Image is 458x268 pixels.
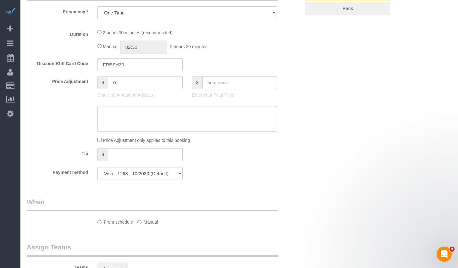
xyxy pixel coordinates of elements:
[170,44,207,49] span: 2 hours 30 minutes
[103,138,190,143] span: Price Adjustment only applies to this booking
[22,58,93,67] label: Discount/Gift Card Code
[97,148,108,161] span: $
[103,30,173,35] span: 2 hours 30 minutes (recommended)
[22,148,93,157] label: Tip
[22,76,93,85] label: Price Adjustment
[97,76,108,89] span: $
[97,217,133,225] label: From schedule
[103,44,117,49] span: Manual
[305,2,390,15] a: Back
[450,247,455,252] span: 9
[27,243,278,257] legend: Assign Teams
[192,76,202,89] span: $
[97,92,182,98] p: Enter the Amount to Adjust, or
[437,247,452,262] iframe: Intercom live chat
[4,6,16,15] img: Automaid Logo
[137,217,158,225] label: Manual
[22,167,93,176] label: Payment method
[202,76,277,89] input: final price
[22,6,93,15] label: Frequency *
[22,29,93,37] label: Duration
[137,220,141,224] input: Manual
[97,220,102,224] input: From schedule
[192,92,277,98] p: Enter your Final Price
[27,197,278,211] legend: When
